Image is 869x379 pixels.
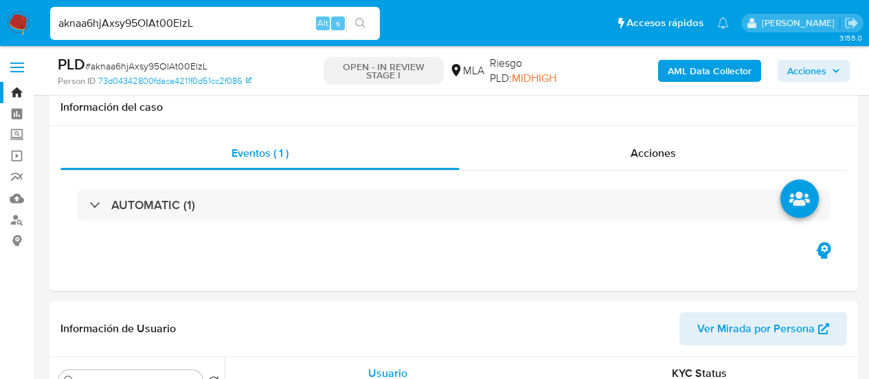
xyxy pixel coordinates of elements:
button: AML Data Collector [658,60,761,82]
button: search-icon [346,14,374,33]
span: Riesgo PLD: [490,56,584,85]
h3: AUTOMATIC (1) [111,197,195,213]
b: PLD [58,53,85,75]
span: Acciones [631,145,676,161]
p: gabriela.sanchez@mercadolibre.com [762,17,839,30]
span: Eventos ( 1 ) [232,145,289,161]
span: Accesos rápidos [627,16,703,30]
a: 73d04342800fdaca4211f0d51cc2f086 [98,75,251,87]
span: s [336,17,340,30]
button: Acciones [778,60,850,82]
b: AML Data Collector [668,60,752,82]
div: MLA [449,63,484,78]
b: Person ID [58,75,95,87]
input: Buscar usuario o caso... [50,14,380,32]
span: Acciones [787,60,826,82]
a: Notificaciones [717,17,729,29]
button: Ver Mirada por Persona [679,312,847,345]
p: OPEN - IN REVIEW STAGE I [324,57,444,85]
div: AUTOMATIC (1) [77,189,831,221]
h1: Información del caso [60,100,847,114]
a: Salir [844,16,859,30]
span: # aknaa6hjAxsy95OIAt00ElzL [85,59,207,73]
span: Alt [317,17,328,30]
span: MIDHIGH [512,70,556,86]
h1: Información de Usuario [60,322,176,336]
span: Ver Mirada por Persona [697,312,815,345]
